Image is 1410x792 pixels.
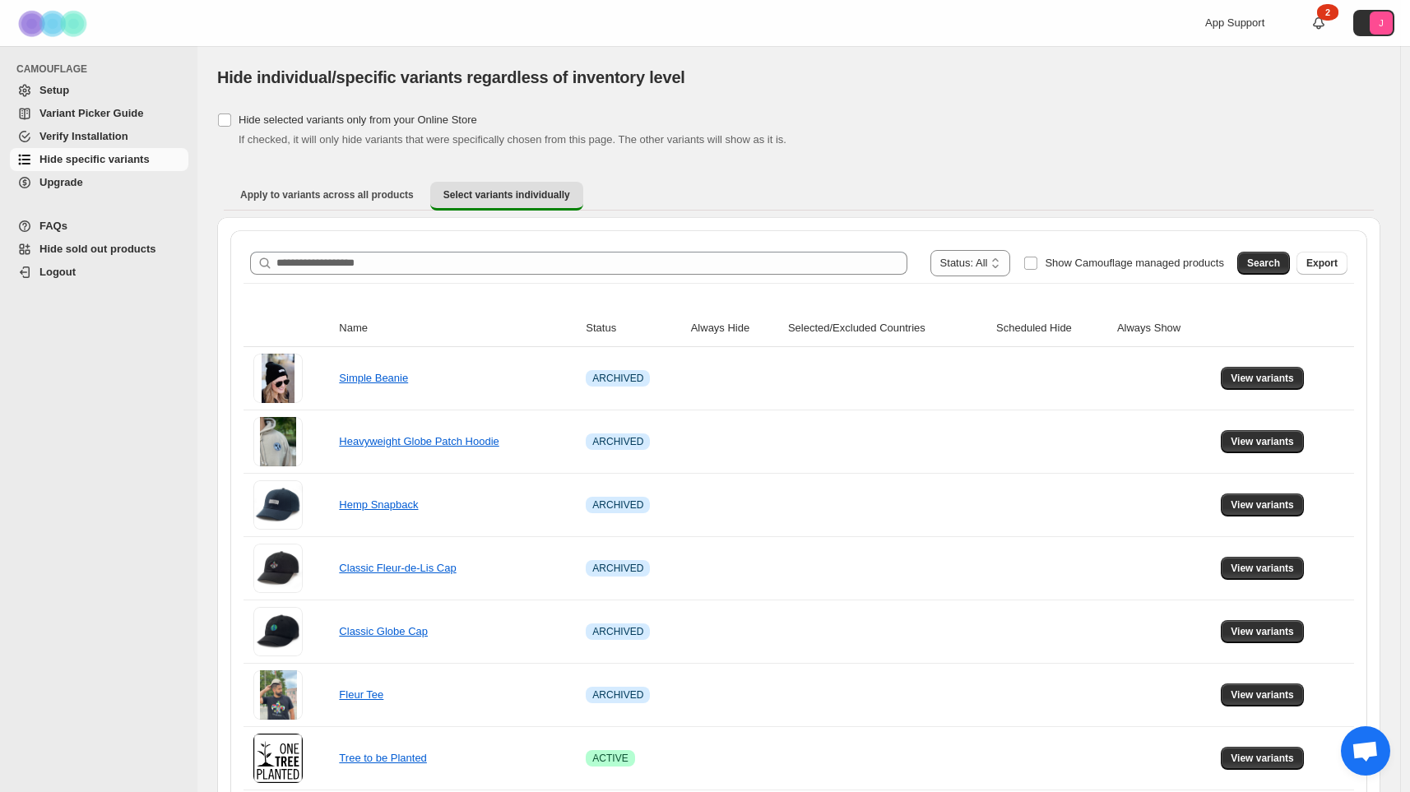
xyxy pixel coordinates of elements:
[1231,625,1294,638] span: View variants
[1379,18,1384,28] text: J
[10,148,188,171] a: Hide specific variants
[592,498,643,512] span: ARCHIVED
[1231,752,1294,765] span: View variants
[592,752,628,765] span: ACTIVE
[1247,257,1280,270] span: Search
[1231,372,1294,385] span: View variants
[39,266,76,278] span: Logout
[592,435,643,448] span: ARCHIVED
[1231,435,1294,448] span: View variants
[592,688,643,702] span: ARCHIVED
[253,544,303,593] img: Classic Fleur-de-Lis Cap
[10,102,188,125] a: Variant Picker Guide
[1237,252,1290,275] button: Search
[1112,310,1216,347] th: Always Show
[1221,620,1304,643] button: View variants
[239,133,786,146] span: If checked, it will only hide variants that were specifically chosen from this page. The other va...
[1205,16,1264,29] span: App Support
[339,435,499,447] a: Heavyweight Globe Patch Hoodie
[10,79,188,102] a: Setup
[10,238,188,261] a: Hide sold out products
[592,625,643,638] span: ARCHIVED
[1231,498,1294,512] span: View variants
[1353,10,1394,36] button: Avatar with initials J
[39,243,156,255] span: Hide sold out products
[339,498,418,511] a: Hemp Snapback
[443,188,570,201] span: Select variants individually
[339,688,383,701] a: Fleur Tee
[10,261,188,284] a: Logout
[1317,4,1338,21] div: 2
[39,176,83,188] span: Upgrade
[339,625,428,637] a: Classic Globe Cap
[1231,562,1294,575] span: View variants
[339,752,426,764] a: Tree to be Planted
[592,562,643,575] span: ARCHIVED
[1221,493,1304,516] button: View variants
[1221,557,1304,580] button: View variants
[253,734,303,783] img: Tree to be Planted
[581,310,685,347] th: Status
[1221,367,1304,390] button: View variants
[13,1,95,46] img: Camouflage
[339,372,408,384] a: Simple Beanie
[39,220,67,232] span: FAQs
[1306,257,1338,270] span: Export
[1221,683,1304,706] button: View variants
[1296,252,1347,275] button: Export
[1231,688,1294,702] span: View variants
[10,125,188,148] a: Verify Installation
[227,182,427,208] button: Apply to variants across all products
[217,68,685,86] span: Hide individual/specific variants regardless of inventory level
[239,113,477,126] span: Hide selected variants only from your Online Store
[39,107,143,119] span: Variant Picker Guide
[592,372,643,385] span: ARCHIVED
[16,63,189,76] span: CAMOUFLAGE
[10,171,188,194] a: Upgrade
[1045,257,1224,269] span: Show Camouflage managed products
[39,153,150,165] span: Hide specific variants
[39,130,128,142] span: Verify Installation
[783,310,991,347] th: Selected/Excluded Countries
[339,562,456,574] a: Classic Fleur-de-Lis Cap
[1221,430,1304,453] button: View variants
[686,310,783,347] th: Always Hide
[253,607,303,656] img: Classic Globe Cap
[1221,747,1304,770] button: View variants
[240,188,414,201] span: Apply to variants across all products
[430,182,583,211] button: Select variants individually
[253,480,303,530] img: Hemp Snapback
[991,310,1112,347] th: Scheduled Hide
[10,215,188,238] a: FAQs
[1341,726,1390,776] a: Open chat
[39,84,69,96] span: Setup
[334,310,581,347] th: Name
[1310,15,1327,31] a: 2
[1370,12,1393,35] span: Avatar with initials J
